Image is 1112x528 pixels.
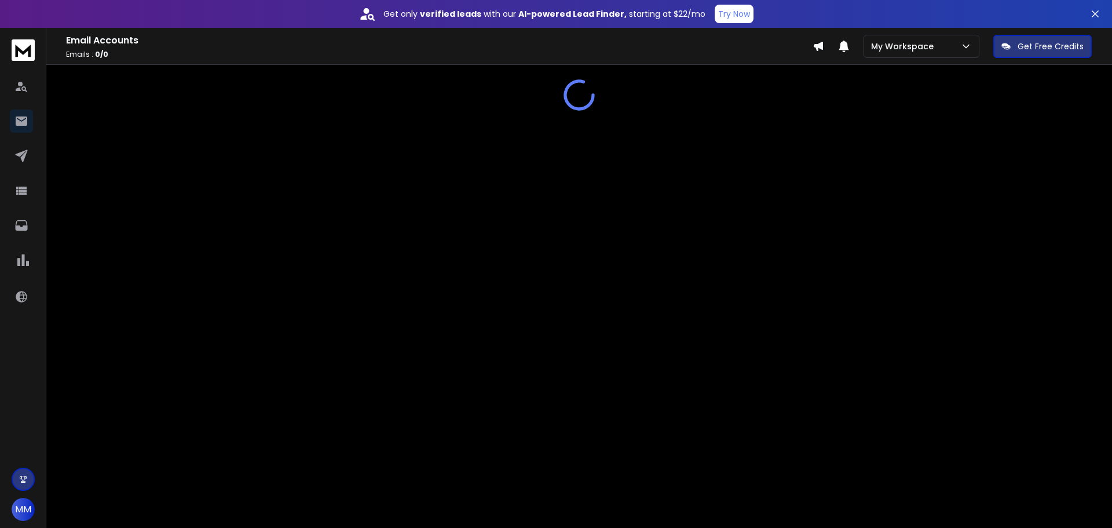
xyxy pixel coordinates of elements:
button: MM [12,498,35,521]
button: Try Now [715,5,753,23]
strong: verified leads [420,8,481,20]
p: My Workspace [871,41,938,52]
p: Get only with our starting at $22/mo [383,8,705,20]
strong: AI-powered Lead Finder, [518,8,627,20]
span: 0 / 0 [95,49,108,59]
h1: Email Accounts [66,34,813,48]
p: Emails : [66,50,813,59]
img: logo [12,39,35,61]
p: Try Now [718,8,750,20]
button: Get Free Credits [993,35,1092,58]
p: Get Free Credits [1018,41,1084,52]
